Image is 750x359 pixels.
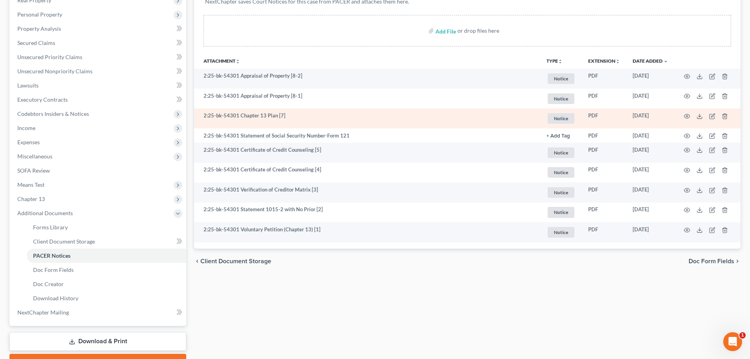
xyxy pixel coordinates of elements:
[204,58,240,64] a: Attachmentunfold_more
[17,153,52,160] span: Miscellaneous
[558,59,563,64] i: unfold_more
[582,203,626,223] td: PDF
[17,181,44,188] span: Means Test
[546,132,576,140] a: + Add Tag
[27,234,186,249] a: Client Document Storage
[548,207,574,218] span: Notice
[546,186,576,199] a: Notice
[689,258,734,264] span: Doc Form Fields
[17,11,62,18] span: Personal Property
[457,27,499,35] div: or drop files here
[194,143,540,163] td: 2:25-bk-54301 Certificate of Credit Counseling [5]
[626,143,674,163] td: [DATE]
[546,134,570,139] button: + Add Tag
[17,125,35,131] span: Income
[33,295,78,301] span: Download History
[546,226,576,239] a: Notice
[548,147,574,158] span: Notice
[17,25,61,32] span: Property Analysis
[33,281,64,287] span: Doc Creator
[582,108,626,128] td: PDF
[689,258,741,264] button: Doc Form Fields chevron_right
[11,50,186,64] a: Unsecured Priority Claims
[11,164,186,178] a: SOFA Review
[663,59,668,64] i: expand_more
[548,227,574,238] span: Notice
[194,203,540,223] td: 2:25-bk-54301 Statement 1015-2 with No Prior [2]
[739,332,746,339] span: 1
[27,220,186,234] a: Forms Library
[548,187,574,198] span: Notice
[33,238,95,245] span: Client Document Storage
[9,332,186,351] a: Download & Print
[626,222,674,242] td: [DATE]
[11,305,186,320] a: NextChapter Mailing
[11,93,186,107] a: Executory Contracts
[17,309,69,316] span: NextChapter Mailing
[546,72,576,85] a: Notice
[11,78,186,93] a: Lawsuits
[582,69,626,89] td: PDF
[11,64,186,78] a: Unsecured Nonpriority Claims
[626,163,674,183] td: [DATE]
[194,258,200,264] i: chevron_left
[194,222,540,242] td: 2:25-bk-54301 Voluntary Petition (Chapter 13) [1]
[546,92,576,105] a: Notice
[27,263,186,277] a: Doc Form Fields
[17,210,73,216] span: Additional Documents
[546,59,563,64] button: TYPEunfold_more
[17,82,39,89] span: Lawsuits
[11,36,186,50] a: Secured Claims
[546,112,576,125] a: Notice
[194,89,540,109] td: 2:25-bk-54301 Appraisal of Property [8-1]
[27,249,186,263] a: PACER Notices
[194,258,271,264] button: chevron_left Client Document Storage
[17,68,93,74] span: Unsecured Nonpriority Claims
[235,59,240,64] i: unfold_more
[546,206,576,219] a: Notice
[626,182,674,203] td: [DATE]
[633,58,668,64] a: Date Added expand_more
[588,58,620,64] a: Extensionunfold_more
[194,128,540,143] td: 2:25-bk-54301 Statement of Social Security Number-Form 121
[548,93,574,104] span: Notice
[582,143,626,163] td: PDF
[11,22,186,36] a: Property Analysis
[734,258,741,264] i: chevron_right
[626,128,674,143] td: [DATE]
[17,167,50,174] span: SOFA Review
[582,89,626,109] td: PDF
[582,182,626,203] td: PDF
[17,195,45,202] span: Chapter 13
[194,69,540,89] td: 2:25-bk-54301 Appraisal of Property [8-2]
[548,113,574,124] span: Notice
[17,139,40,145] span: Expenses
[33,266,74,273] span: Doc Form Fields
[626,108,674,128] td: [DATE]
[548,73,574,84] span: Notice
[626,69,674,89] td: [DATE]
[582,163,626,183] td: PDF
[546,166,576,179] a: Notice
[17,96,68,103] span: Executory Contracts
[33,252,70,259] span: PACER Notices
[194,182,540,203] td: 2:25-bk-54301 Verification of Creditor Matrix [3]
[582,222,626,242] td: PDF
[626,89,674,109] td: [DATE]
[194,108,540,128] td: 2:25-bk-54301 Chapter 13 Plan [7]
[546,146,576,159] a: Notice
[27,277,186,291] a: Doc Creator
[17,39,55,46] span: Secured Claims
[27,291,186,305] a: Download History
[17,54,82,60] span: Unsecured Priority Claims
[548,167,574,178] span: Notice
[615,59,620,64] i: unfold_more
[582,128,626,143] td: PDF
[626,203,674,223] td: [DATE]
[194,163,540,183] td: 2:25-bk-54301 Certificate of Credit Counseling [4]
[17,110,89,117] span: Codebtors Insiders & Notices
[33,224,68,231] span: Forms Library
[723,332,742,351] iframe: Intercom live chat
[200,258,271,264] span: Client Document Storage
